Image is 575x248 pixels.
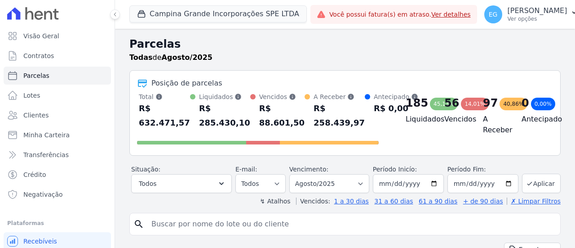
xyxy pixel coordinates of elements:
a: 31 a 60 dias [374,198,413,205]
div: 0 [522,96,529,110]
a: 61 a 90 dias [419,198,457,205]
label: Período Inicío: [373,166,417,173]
a: 1 a 30 dias [334,198,369,205]
span: Clientes [23,111,49,120]
strong: Agosto/2025 [162,53,212,62]
a: Crédito [4,166,111,184]
span: EG [489,11,498,18]
a: Visão Geral [4,27,111,45]
span: Recebíveis [23,237,57,246]
label: E-mail: [235,166,257,173]
button: Campina Grande Incorporações SPE LTDA [129,5,307,23]
span: Minha Carteira [23,131,70,140]
h4: Antecipado [522,114,546,125]
label: Situação: [131,166,160,173]
span: Negativação [23,190,63,199]
a: Clientes [4,106,111,124]
p: Ver opções [508,15,567,23]
span: Todos [139,178,156,189]
h4: Liquidados [406,114,430,125]
div: 185 [406,96,428,110]
label: Período Fim: [447,165,518,174]
button: Aplicar [522,174,561,193]
p: de [129,52,212,63]
div: 0,00% [531,98,555,110]
div: 45,13% [430,98,458,110]
a: Minha Carteira [4,126,111,144]
div: Plataformas [7,218,107,229]
div: Posição de parcelas [151,78,222,89]
span: Lotes [23,91,40,100]
span: Crédito [23,170,46,179]
a: Parcelas [4,67,111,85]
a: Ver detalhes [431,11,471,18]
button: Todos [131,174,232,193]
a: Transferências [4,146,111,164]
a: ✗ Limpar Filtros [507,198,561,205]
div: 97 [483,96,498,110]
div: Antecipado [374,92,418,101]
label: Vencimento: [289,166,328,173]
div: R$ 0,00 [374,101,418,116]
span: Você possui fatura(s) em atraso. [329,10,471,19]
div: 40,86% [500,98,527,110]
div: 14,01% [461,98,489,110]
span: Visão Geral [23,32,59,41]
div: 56 [444,96,459,110]
div: R$ 88.601,50 [259,101,305,130]
a: + de 90 dias [463,198,503,205]
div: Liquidados [199,92,250,101]
a: Lotes [4,86,111,104]
span: Contratos [23,51,54,60]
strong: Todas [129,53,153,62]
div: Vencidos [259,92,305,101]
label: ↯ Atalhos [260,198,290,205]
div: A Receber [314,92,365,101]
label: Vencidos: [296,198,330,205]
div: R$ 632.471,57 [139,101,190,130]
div: Total [139,92,190,101]
p: [PERSON_NAME] [508,6,567,15]
input: Buscar por nome do lote ou do cliente [146,215,557,233]
span: Transferências [23,150,69,159]
div: R$ 258.439,97 [314,101,365,130]
a: Contratos [4,47,111,65]
h4: A Receber [483,114,507,135]
h2: Parcelas [129,36,561,52]
h4: Vencidos [444,114,469,125]
i: search [133,219,144,230]
span: Parcelas [23,71,49,80]
a: Negativação [4,185,111,203]
div: R$ 285.430,10 [199,101,250,130]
